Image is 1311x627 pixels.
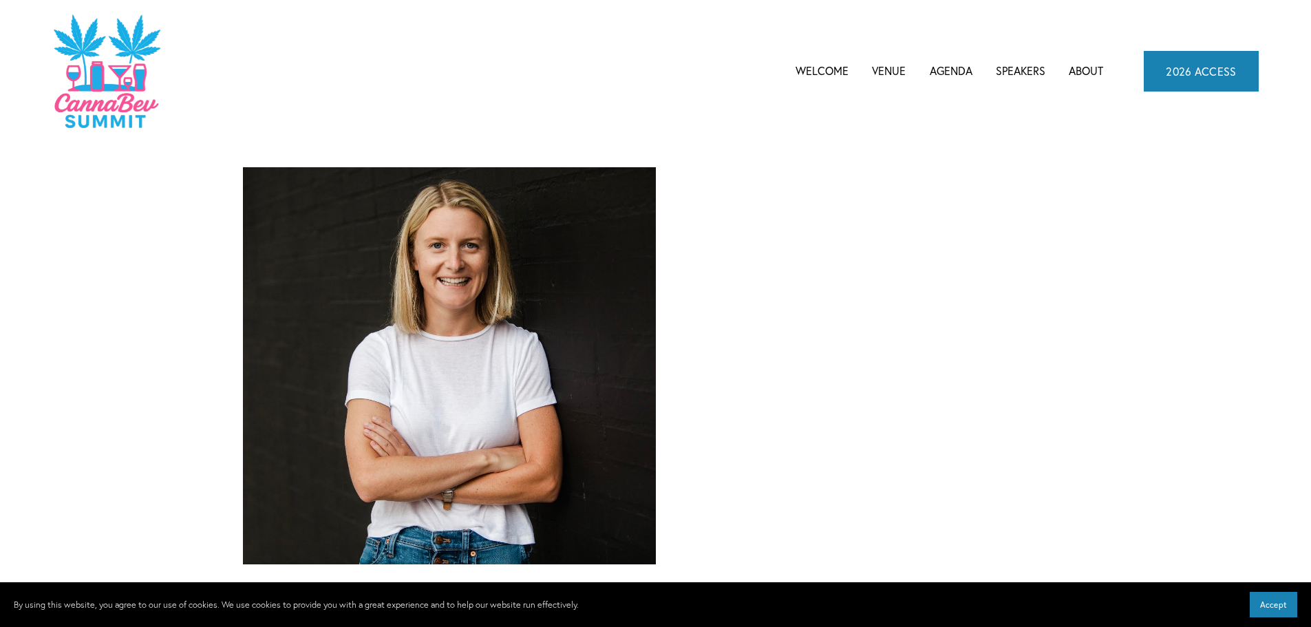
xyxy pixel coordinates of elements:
[996,61,1045,81] a: Speakers
[796,61,849,81] a: Welcome
[930,61,972,81] a: folder dropdown
[52,13,160,129] img: CannaDataCon
[1260,599,1287,610] span: Accept
[930,62,972,81] span: Agenda
[872,61,906,81] a: Venue
[1069,61,1103,81] a: About
[14,597,579,613] p: By using this website, you agree to our use of cookies. We use cookies to provide you with a grea...
[1144,51,1259,91] a: 2026 ACCESS
[1250,592,1297,617] button: Accept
